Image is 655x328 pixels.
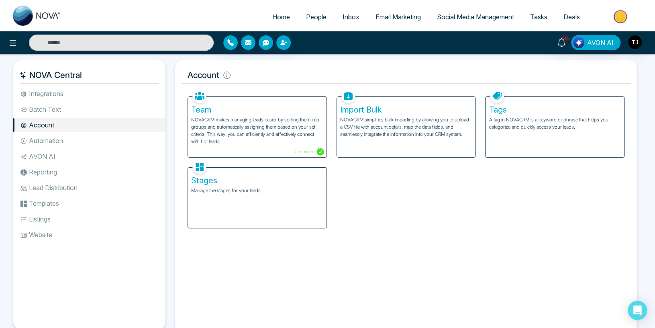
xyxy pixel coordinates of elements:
h5: Account [182,67,631,84]
span: AVON AI [587,38,614,47]
h5: Tags [489,105,621,115]
a: Deals [555,9,588,25]
li: Templates [13,197,165,210]
a: Email Marketing [367,9,429,25]
span: Inbox [343,13,359,21]
h5: Import Bulk [340,105,472,115]
li: Integrations [13,87,165,100]
img: Lead Flow [573,37,584,48]
span: Tasks [530,13,547,21]
img: Tags [490,89,504,103]
h5: NOVA Central [20,67,159,84]
p: NOVACRM makes managing leads easier by sorting them into groups and automatically assigning them ... [191,116,323,145]
li: Automation [13,134,165,148]
button: AVON AI [571,35,620,50]
img: Market-place.gif [592,8,650,26]
li: Reporting [13,165,165,179]
span: Deals [563,13,580,21]
span: Email Marketing [375,13,421,21]
img: Import Bulk [341,89,355,103]
img: Stages [192,160,206,174]
img: Connected [316,148,324,156]
span: Home [272,13,290,21]
li: Batch Text [13,102,165,116]
p: A tag in NOVACRM is a keyword or phrase that helps you categorize and quickly access your leads. [489,116,621,131]
h5: Team [191,105,323,115]
a: Inbox [335,9,367,25]
li: Website [13,228,165,242]
img: User Avatar [628,35,642,49]
div: Open Intercom Messenger [628,301,647,320]
a: Home [264,9,298,25]
a: People [298,9,335,25]
li: Account [13,118,165,132]
img: Team [192,89,206,103]
li: Lead Distribution [13,181,165,195]
img: Nova CRM Logo [13,6,61,26]
p: Manage the stages for your leads. [191,187,323,194]
a: 10+ [552,35,571,49]
p: NOVACRM simplifies bulk importing by allowing you to upload a CSV file with account details, map ... [340,116,472,138]
li: Listings [13,212,165,226]
h5: Stages [191,176,323,185]
span: Social Media Management [437,13,514,21]
span: People [306,13,326,21]
a: Tasks [522,9,555,25]
p: Connected [294,148,324,156]
a: Social Media Management [429,9,522,25]
li: AVON AI [13,150,165,163]
span: 10+ [561,35,569,42]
